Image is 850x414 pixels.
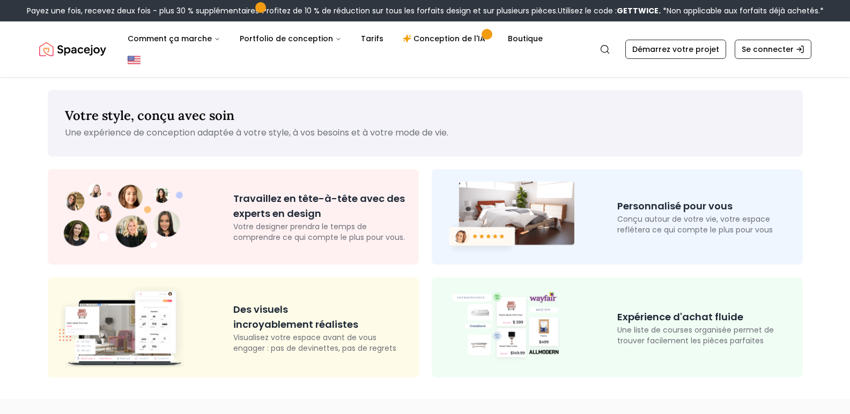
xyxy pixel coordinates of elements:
[65,107,234,124] font: Votre style, conçu avec soin
[56,286,190,368] img: Conception 3D
[394,28,497,49] a: Conception de l'IA
[231,28,350,49] button: Portfolio de conception
[262,5,558,16] font: Profitez de 10 % de réduction sur tous les forfaits design et sur plusieurs pièces.
[240,33,333,44] font: Portfolio de conception
[56,179,190,255] img: Experts en conception
[617,310,743,323] font: Expérience d'achat fluide
[233,221,405,243] font: Votre designer prendra le temps de comprendre ce qui compte le plus pour vous.
[361,33,383,44] font: Tarifs
[128,33,212,44] font: Comment ça marche
[39,39,106,60] a: Joie spatiale
[119,28,229,49] button: Comment ça marche
[440,178,574,256] img: Conception de la pièce
[617,199,733,213] font: Personnalisé pour vous
[625,40,726,59] a: Démarrez votre projet
[413,33,485,44] font: Conception de l'IA
[499,28,551,49] a: Boutique
[39,21,811,77] nav: Mondial
[617,214,773,235] font: Conçu autour de votre vie, votre espace reflétera ce qui compte le plus pour vous
[663,5,824,16] font: *Non applicable aux forfaits déjà achetés.*
[632,44,719,55] font: Démarrez votre projet
[352,28,392,49] a: Tarifs
[119,28,551,49] nav: Principal
[65,126,448,139] font: Une expérience de conception adaptée à votre style, à vos besoins et à votre mode de vie.
[233,332,396,353] font: Visualisez votre espace avant de vous engager : pas de devinettes, pas de regrets
[508,33,543,44] font: Boutique
[735,40,811,59] a: Se connecter
[440,290,574,366] img: Conception de magasin
[742,44,794,55] font: Se connecter
[558,5,617,16] font: Utilisez le code :
[233,303,358,331] font: Des visuels incroyablement réalistes
[617,325,774,346] font: Une liste de courses organisée permet de trouver facilement les pièces parfaites
[39,39,106,60] img: Logo de Spacejoy
[617,5,661,16] font: GETTWICE.
[128,54,141,66] img: États-Unis
[27,5,259,16] font: Payez une fois, recevez deux fois - plus 30 % supplémentaires
[233,192,405,220] font: Travaillez en tête-à-tête avec des experts en design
